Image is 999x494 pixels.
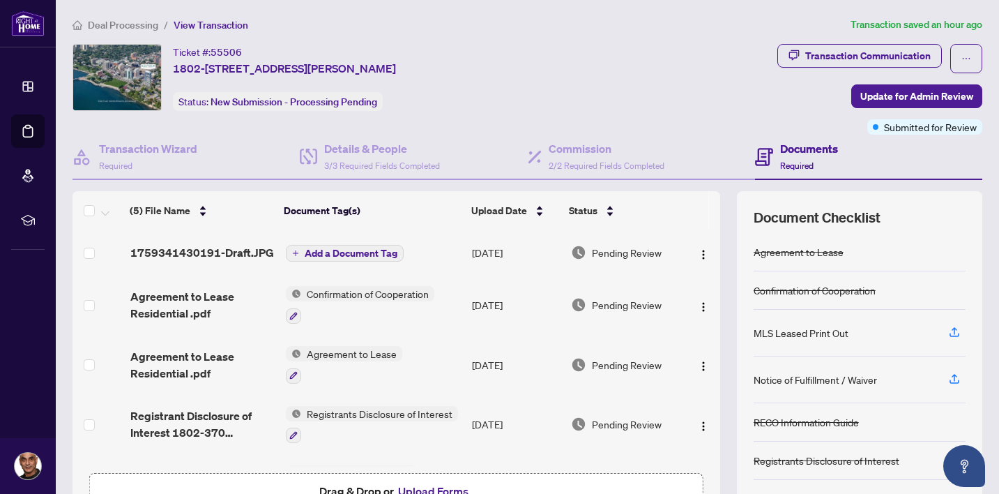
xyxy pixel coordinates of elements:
td: [DATE] [466,335,565,395]
span: Agreement to Lease [301,346,402,361]
div: Registrants Disclosure of Interest [754,453,899,468]
span: Confirmation of Cooperation [301,286,434,301]
img: Document Status [571,245,586,260]
span: Status [569,203,597,218]
span: Pending Review [592,357,662,373]
span: Pending Review [592,297,662,313]
div: MLS Leased Print Out [754,325,848,340]
img: IMG-W12398809_1.jpg [73,45,161,110]
article: Transaction saved an hour ago [851,17,982,33]
button: Status IconConfirmation of Cooperation [286,286,434,324]
img: Document Status [571,297,586,313]
span: Pending Review [592,417,662,432]
span: Update for Admin Review [860,85,973,107]
div: RECO Information Guide [754,414,859,430]
span: (5) File Name [130,203,190,218]
td: [DATE] [466,230,565,275]
img: Profile Icon [15,453,41,479]
img: Document Status [571,417,586,432]
span: Upload Date [471,203,527,218]
img: Document Status [571,357,586,373]
img: Logo [698,249,709,260]
button: Status IconRegistrants Disclosure of Interest [286,406,458,444]
img: Logo [698,421,709,432]
span: plus [292,250,299,257]
h4: Details & People [324,140,440,157]
button: Open asap [943,445,985,487]
button: Logo [692,294,715,316]
h4: Transaction Wizard [99,140,197,157]
img: Status Icon [286,465,301,481]
div: Status: [173,92,383,111]
span: View Transaction [174,19,248,31]
button: Status IconAgreement to Lease [286,346,402,384]
span: New Submission - Processing Pending [211,96,377,108]
button: Logo [692,354,715,376]
img: Logo [698,361,709,372]
span: Agreement to Lease Residential .pdf [130,288,275,322]
span: RECO Information Guide [301,465,418,481]
div: Confirmation of Cooperation [754,283,876,298]
div: Agreement to Lease [754,244,844,260]
h4: Documents [780,140,838,157]
span: Agreement to Lease Residential .pdf [130,348,275,382]
span: Document Checklist [754,208,880,227]
li: / [164,17,168,33]
span: 3/3 Required Fields Completed [324,160,440,171]
td: [DATE] [466,395,565,455]
th: Upload Date [466,191,563,230]
img: Status Icon [286,286,301,301]
span: 1759341430191-Draft.JPG [130,244,274,261]
span: Registrant Disclosure of Interest 1802-370 [PERSON_NAME].pdf [130,407,275,441]
span: Add a Document Tag [305,248,397,258]
span: 2/2 Required Fields Completed [549,160,664,171]
th: (5) File Name [124,191,278,230]
th: Document Tag(s) [278,191,466,230]
img: Logo [698,301,709,313]
th: Status [563,191,682,230]
button: Logo [692,413,715,435]
button: Update for Admin Review [851,84,982,108]
span: Submitted for Review [884,119,977,135]
span: 55506 [211,46,242,59]
span: Required [780,160,814,171]
div: Notice of Fulfillment / Waiver [754,372,877,387]
span: ellipsis [961,54,971,63]
span: Registrants Disclosure of Interest [301,406,458,421]
span: home [73,20,82,30]
button: Add a Document Tag [286,245,404,262]
span: 1802-[STREET_ADDRESS][PERSON_NAME] [173,60,396,77]
div: Transaction Communication [805,45,931,67]
div: Ticket #: [173,44,242,60]
button: Logo [692,241,715,264]
img: logo [11,10,45,36]
span: Pending Review [592,245,662,260]
button: Transaction Communication [777,44,942,68]
img: Status Icon [286,406,301,421]
button: Add a Document Tag [286,244,404,262]
span: Required [99,160,132,171]
td: [DATE] [466,275,565,335]
h4: Commission [549,140,664,157]
img: Status Icon [286,346,301,361]
span: Deal Processing [88,19,158,31]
